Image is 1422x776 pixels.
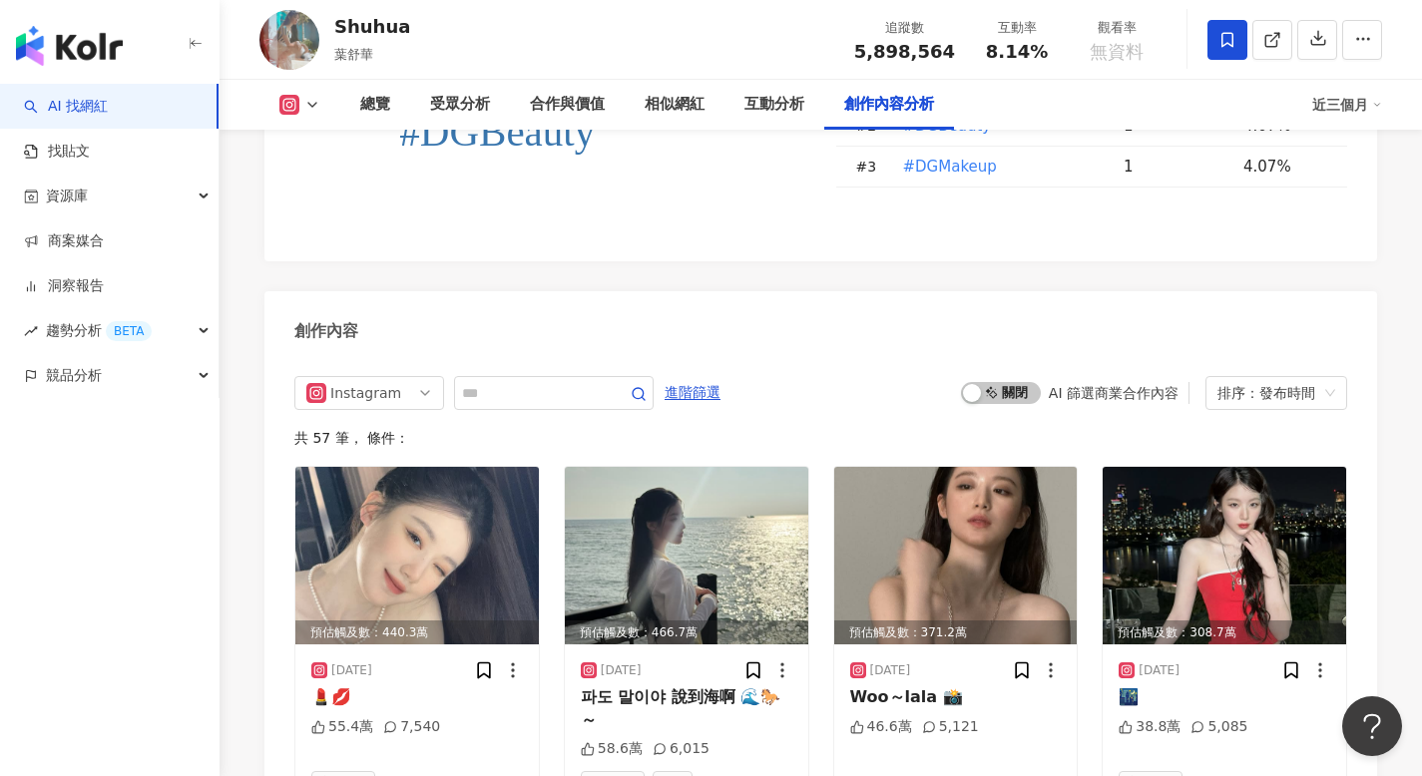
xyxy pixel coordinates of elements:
[565,620,808,645] div: 預估觸及數：466.7萬
[1103,467,1346,644] img: post-image
[1103,467,1346,644] div: post-image預估觸及數：308.7萬
[1342,696,1402,756] iframe: Help Scout Beacon - Open
[581,739,643,759] div: 58.6萬
[986,42,1048,62] span: 8.14%
[46,308,152,353] span: 趨勢分析
[1103,620,1346,645] div: 預估觸及數：308.7萬
[311,717,373,737] div: 55.4萬
[334,14,410,39] div: Shuhua
[902,147,998,187] button: #DGMakeup
[46,174,88,218] span: 資源庫
[856,156,886,178] div: # 3
[744,93,804,117] div: 互動分析
[922,717,979,737] div: 5,121
[1090,42,1144,62] span: 無資料
[1312,89,1382,121] div: 近三個月
[530,93,605,117] div: 合作與價值
[1119,686,1330,708] div: 🌃
[834,467,1078,644] img: post-image
[850,717,912,737] div: 46.6萬
[664,376,721,408] button: 進階篩選
[854,18,955,38] div: 追蹤數
[295,467,539,644] div: post-image預估觸及數：440.3萬
[295,467,539,644] img: post-image
[601,662,642,679] div: [DATE]
[24,276,104,296] a: 洞察報告
[979,18,1055,38] div: 互動率
[1049,385,1179,401] div: AI 篩選商業合作內容
[24,97,108,117] a: searchAI 找網紅
[565,467,808,644] div: post-image預估觸及數：466.7萬
[294,320,358,342] div: 創作內容
[399,109,595,155] tspan: #DGBeauty
[106,321,152,341] div: BETA
[16,26,123,66] img: logo
[1139,662,1180,679] div: [DATE]
[565,467,808,644] img: post-image
[259,10,319,70] img: KOL Avatar
[1227,147,1347,188] td: 4.07%
[46,353,102,398] span: 競品分析
[311,686,523,708] div: 💄💋
[844,93,934,117] div: 創作內容分析
[294,430,1347,446] div: 共 57 筆 ， 條件：
[886,147,1109,188] td: #DGMakeup
[854,41,955,62] span: 5,898,564
[1124,156,1227,178] div: 1
[24,231,104,251] a: 商案媒合
[383,717,440,737] div: 7,540
[1079,18,1155,38] div: 觀看率
[581,686,792,731] div: 파도 말이야 說到海啊 🌊🐎 ～
[903,156,997,178] span: #DGMakeup
[850,686,1062,708] div: Woo～lala 📸
[295,620,539,645] div: 預估觸及數：440.3萬
[645,93,705,117] div: 相似網紅
[331,662,372,679] div: [DATE]
[1243,156,1327,178] div: 4.07%
[653,739,710,759] div: 6,015
[834,467,1078,644] div: post-image預估觸及數：371.2萬
[360,93,390,117] div: 總覽
[330,377,395,409] div: Instagram
[24,142,90,162] a: 找貼文
[430,93,490,117] div: 受眾分析
[1217,377,1317,409] div: 排序：發布時間
[334,47,373,62] span: 葉舒華
[870,662,911,679] div: [DATE]
[1119,717,1181,737] div: 38.8萬
[1190,717,1247,737] div: 5,085
[665,377,720,409] span: 進階篩選
[834,620,1078,645] div: 預估觸及數：371.2萬
[24,324,38,338] span: rise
